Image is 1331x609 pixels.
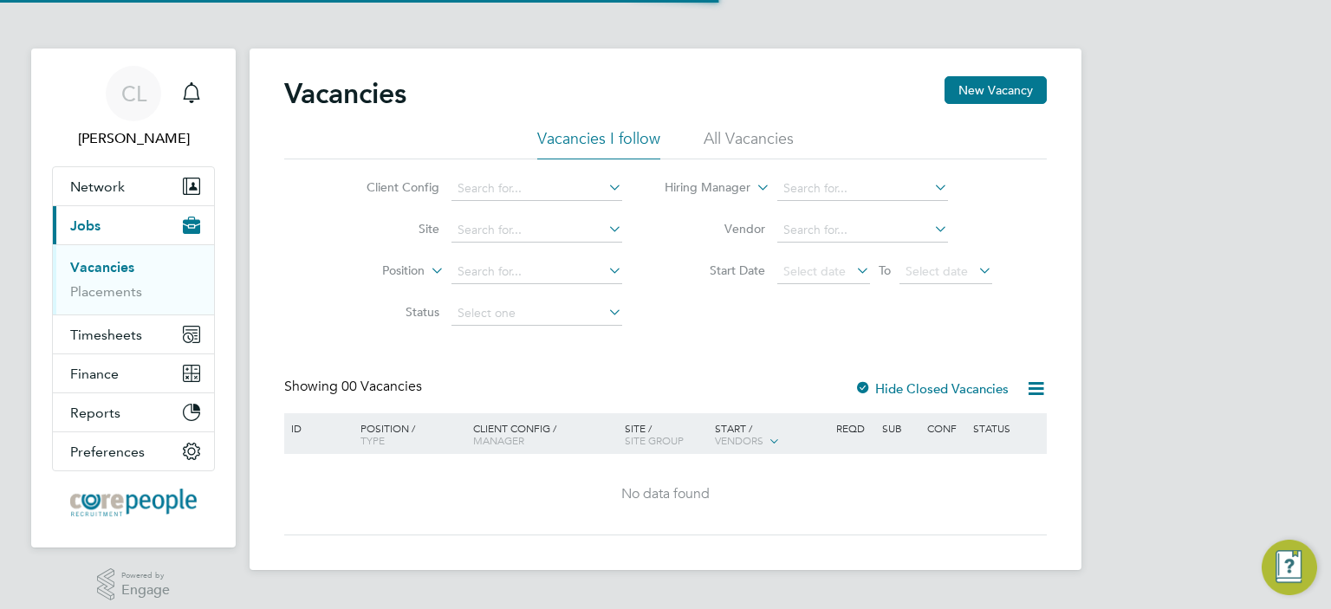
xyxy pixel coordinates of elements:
input: Search for... [451,177,622,201]
div: Site / [620,413,711,455]
input: Search for... [451,260,622,284]
span: Select date [906,263,968,279]
li: All Vacancies [704,128,794,159]
div: Start / [711,413,832,457]
button: New Vacancy [945,76,1047,104]
div: Reqd [832,413,877,443]
button: Jobs [53,206,214,244]
a: Powered byEngage [97,568,171,601]
input: Select one [451,301,622,326]
a: Placements [70,283,142,300]
li: Vacancies I follow [537,128,660,159]
span: Site Group [625,433,684,447]
label: Hiring Manager [651,179,750,197]
div: Position / [347,413,469,455]
div: Sub [878,413,923,443]
div: Showing [284,378,425,396]
span: Reports [70,405,120,421]
label: Status [340,304,439,320]
h2: Vacancies [284,76,406,111]
a: Go to home page [52,489,215,516]
label: Hide Closed Vacancies [854,380,1009,397]
button: Timesheets [53,315,214,353]
span: Engage [121,583,170,598]
span: Carol Lewins [52,128,215,149]
span: Powered by [121,568,170,583]
div: Jobs [53,244,214,314]
label: Site [340,221,439,236]
img: corepeople-logo-retina.png [70,489,197,516]
nav: Main navigation [31,49,236,547]
button: Preferences [53,432,214,470]
span: 00 Vacancies [341,378,422,395]
span: Vendors [715,433,763,447]
label: Position [325,262,425,280]
span: CL [121,82,146,105]
label: Vendor [665,221,765,236]
span: Type [360,433,385,447]
span: Jobs [70,217,101,234]
span: Preferences [70,444,145,460]
button: Finance [53,354,214,392]
span: Manager [473,433,524,447]
div: Conf [923,413,968,443]
span: To [873,259,896,282]
span: Select date [783,263,846,279]
label: Start Date [665,262,765,278]
div: ID [287,413,347,443]
span: Finance [70,366,119,382]
div: Client Config / [469,413,620,455]
a: CL[PERSON_NAME] [52,66,215,149]
span: Timesheets [70,327,142,343]
input: Search for... [777,177,948,201]
button: Network [53,167,214,205]
input: Search for... [777,218,948,243]
input: Search for... [451,218,622,243]
span: Network [70,178,125,195]
label: Client Config [340,179,439,195]
a: Vacancies [70,259,134,275]
div: Status [969,413,1044,443]
div: No data found [287,485,1044,503]
button: Reports [53,393,214,431]
button: Engage Resource Center [1262,540,1317,595]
